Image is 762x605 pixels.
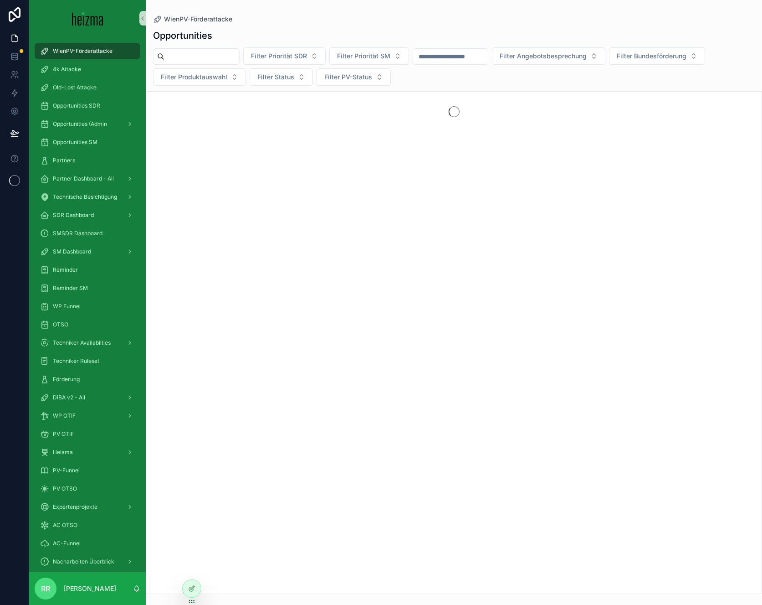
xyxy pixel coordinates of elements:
a: Opportunities SM [35,134,140,150]
a: Heiama [35,444,140,460]
span: Techniker Ruleset [53,357,99,365]
a: WienPV-Förderattacke [153,15,232,24]
span: SDR Dashboard [53,212,94,219]
span: Technische Besichtigung [53,193,117,201]
span: PV-Funnel [53,467,80,474]
span: Reminder SM [53,284,88,292]
button: Select Button [153,68,246,86]
a: Techniker Availabilties [35,335,140,351]
span: RR [41,583,50,594]
span: WienPV-Förderattacke [164,15,232,24]
a: PV OTIF [35,426,140,442]
a: Partner Dashboard - All [35,171,140,187]
p: [PERSON_NAME] [64,584,116,593]
a: Techniker Ruleset [35,353,140,369]
a: WP OTIF [35,408,140,424]
span: Filter Status [257,72,294,82]
span: 4k Attacke [53,66,81,73]
a: Nacharbeiten Überblick [35,553,140,570]
a: PV OTSO [35,481,140,497]
button: Select Button [250,68,313,86]
span: Opportunities SDR [53,102,100,109]
a: WP Funnel [35,298,140,315]
span: SMSDR Dashboard [53,230,102,237]
a: DiBA v2 - All [35,389,140,406]
span: AC OTSO [53,522,77,529]
span: OTSO [53,321,68,328]
span: WienPV-Förderattacke [53,47,113,55]
img: App logo [72,11,103,26]
span: Nacharbeiten Überblick [53,558,114,565]
a: OTSO [35,316,140,333]
a: Expertenprojekte [35,499,140,515]
a: Reminder [35,262,140,278]
a: Reminder SM [35,280,140,296]
span: AC-Funnel [53,540,81,547]
span: DiBA v2 - All [53,394,85,401]
h1: Opportunities [153,29,212,42]
span: Reminder [53,266,78,274]
button: Select Button [329,47,409,65]
a: Old-Lost Attacke [35,79,140,96]
button: Select Button [243,47,326,65]
span: Filter Priorität SDR [251,52,307,61]
a: AC OTSO [35,517,140,533]
span: Filter Produktauswahl [161,72,227,82]
span: Filter Bundesförderung [617,52,686,61]
a: AC-Funnel [35,535,140,552]
span: Opportunities SM [53,139,97,146]
span: SM Dashboard [53,248,91,255]
button: Select Button [609,47,705,65]
span: WP OTIF [53,412,76,419]
span: Techniker Availabilties [53,339,111,346]
span: Filter Angebotsbesprechung [500,52,587,61]
span: Filter PV-Status [324,72,372,82]
span: Opportunities (Admin [53,120,107,128]
span: Heiama [53,449,73,456]
a: SM Dashboard [35,243,140,260]
a: Opportunities SDR [35,98,140,114]
a: Förderung [35,371,140,388]
a: WienPV-Förderattacke [35,43,140,59]
button: Select Button [317,68,391,86]
span: PV OTSO [53,485,77,492]
span: Expertenprojekte [53,503,97,511]
span: Partners [53,157,75,164]
a: PV-Funnel [35,462,140,479]
a: 4k Attacke [35,61,140,78]
span: Partner Dashboard - All [53,175,114,182]
button: Select Button [492,47,605,65]
span: Old-Lost Attacke [53,84,97,91]
span: Filter Priorität SM [337,52,390,61]
span: Förderung [53,376,80,383]
a: Opportunities (Admin [35,116,140,132]
span: WP Funnel [53,303,81,310]
a: SMSDR Dashboard [35,225,140,242]
a: Technische Besichtigung [35,189,140,205]
span: PV OTIF [53,430,74,438]
a: SDR Dashboard [35,207,140,223]
a: Partners [35,152,140,169]
div: scrollable content [29,36,146,572]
